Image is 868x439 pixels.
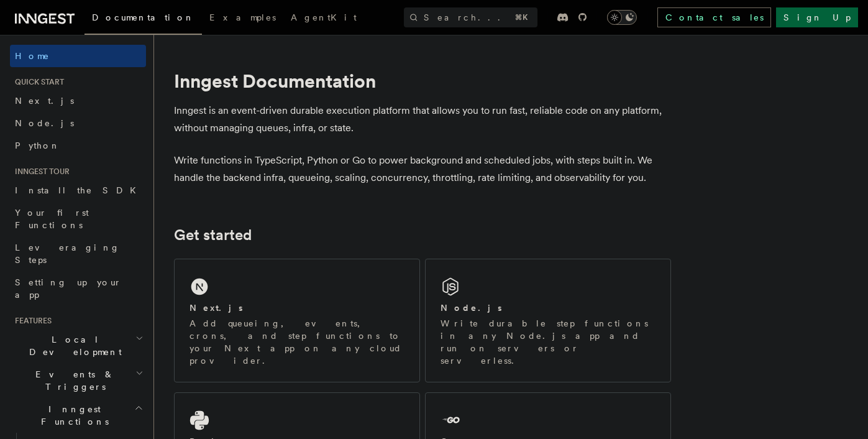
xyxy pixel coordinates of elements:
button: Search...⌘K [404,7,537,27]
span: Install the SDK [15,185,144,195]
p: Write functions in TypeScript, Python or Go to power background and scheduled jobs, with steps bu... [174,152,671,187]
span: Setting up your app [15,277,122,300]
span: AgentKit [291,12,357,22]
p: Write durable step functions in any Node.js app and run on servers or serverless. [441,317,656,367]
span: Next.js [15,96,74,106]
a: Contact sales [657,7,771,27]
a: Home [10,45,146,67]
a: AgentKit [283,4,364,34]
a: Node.js [10,112,146,134]
a: Your first Functions [10,201,146,236]
p: Inngest is an event-driven durable execution platform that allows you to run fast, reliable code ... [174,102,671,137]
p: Add queueing, events, crons, and step functions to your Next app on any cloud provider. [190,317,404,367]
span: Features [10,316,52,326]
span: Node.js [15,118,74,128]
h1: Inngest Documentation [174,70,671,92]
a: Setting up your app [10,271,146,306]
a: Python [10,134,146,157]
a: Install the SDK [10,179,146,201]
span: Home [15,50,50,62]
a: Next.js [10,90,146,112]
span: Leveraging Steps [15,243,120,265]
a: Examples [202,4,283,34]
span: Documentation [92,12,194,22]
span: Inngest Functions [10,403,134,428]
a: Next.jsAdd queueing, events, crons, and step functions to your Next app on any cloud provider. [174,259,420,382]
button: Local Development [10,328,146,363]
span: Events & Triggers [10,368,135,393]
button: Toggle dark mode [607,10,637,25]
span: Inngest tour [10,167,70,177]
h2: Next.js [190,302,243,314]
a: Get started [174,226,252,244]
h2: Node.js [441,302,502,314]
kbd: ⌘K [513,11,530,24]
a: Documentation [85,4,202,35]
button: Events & Triggers [10,363,146,398]
a: Leveraging Steps [10,236,146,271]
span: Python [15,141,60,150]
button: Inngest Functions [10,398,146,433]
a: Node.jsWrite durable step functions in any Node.js app and run on servers or serverless. [425,259,671,382]
span: Quick start [10,77,64,87]
span: Examples [209,12,276,22]
span: Local Development [10,333,135,358]
span: Your first Functions [15,208,89,230]
a: Sign Up [776,7,858,27]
